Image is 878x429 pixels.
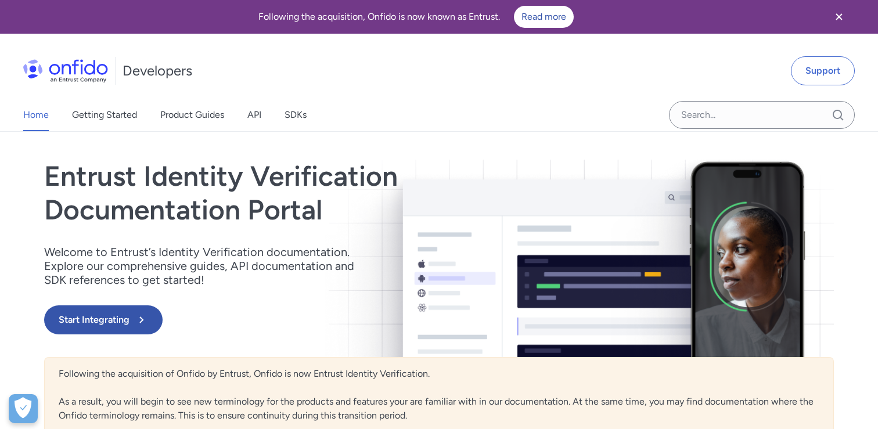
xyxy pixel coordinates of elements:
[14,6,818,28] div: Following the acquisition, Onfido is now known as Entrust.
[247,99,261,131] a: API
[72,99,137,131] a: Getting Started
[160,99,224,131] a: Product Guides
[669,101,855,129] input: Onfido search input field
[44,160,597,226] h1: Entrust Identity Verification Documentation Portal
[9,394,38,423] div: Cookie Preferences
[44,305,597,334] a: Start Integrating
[123,62,192,80] h1: Developers
[23,99,49,131] a: Home
[832,10,846,24] svg: Close banner
[791,56,855,85] a: Support
[818,2,861,31] button: Close banner
[23,59,108,82] img: Onfido Logo
[514,6,574,28] a: Read more
[9,394,38,423] button: Open Preferences
[44,305,163,334] button: Start Integrating
[285,99,307,131] a: SDKs
[44,245,369,287] p: Welcome to Entrust’s Identity Verification documentation. Explore our comprehensive guides, API d...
